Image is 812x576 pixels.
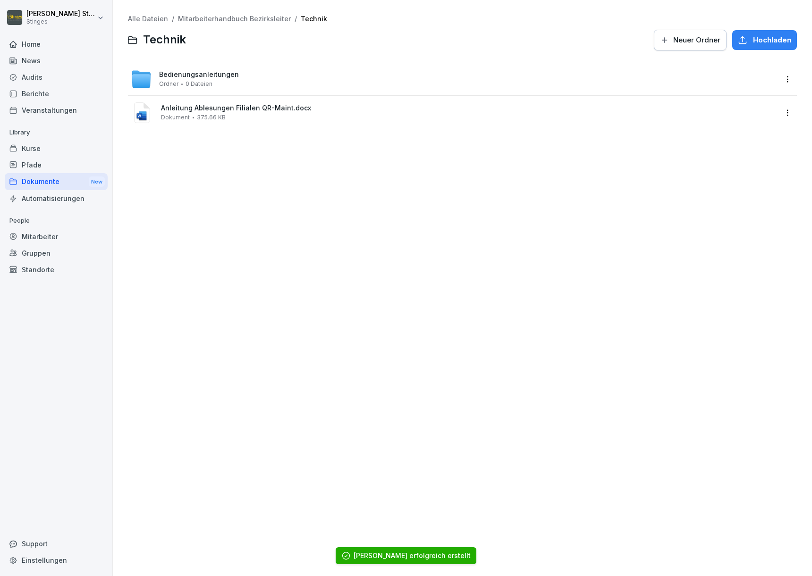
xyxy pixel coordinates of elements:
a: BedienungsanleitungenOrdner0 Dateien [131,69,777,90]
a: Automatisierungen [5,190,108,207]
span: 0 Dateien [186,81,212,87]
div: Support [5,535,108,552]
a: Standorte [5,261,108,278]
a: Mitarbeiterhandbuch Bezirksleiter [178,15,291,23]
span: Neuer Ordner [673,35,720,45]
a: Veranstaltungen [5,102,108,118]
a: Alle Dateien [128,15,168,23]
span: / [295,15,297,23]
div: New [89,176,105,187]
p: [PERSON_NAME] Stinges [26,10,95,18]
a: Berichte [5,85,108,102]
div: Dokumente [5,173,108,191]
span: Anleitung Ablesungen Filialen QR-Maint.docx [161,104,777,112]
a: Technik [301,15,327,23]
p: Library [5,125,108,140]
span: / [172,15,174,23]
span: 375.66 KB [197,114,226,121]
p: People [5,213,108,228]
a: News [5,52,108,69]
a: Einstellungen [5,552,108,568]
a: Kurse [5,140,108,157]
a: Pfade [5,157,108,173]
span: Ordner [159,81,178,87]
span: Bedienungsanleitungen [159,71,239,79]
a: Mitarbeiter [5,228,108,245]
span: Dokument [161,114,190,121]
a: Audits [5,69,108,85]
span: Technik [143,33,186,47]
a: Home [5,36,108,52]
a: DokumenteNew [5,173,108,191]
p: Stinges [26,18,95,25]
button: Hochladen [732,30,797,50]
div: [PERSON_NAME] erfolgreich erstellt [354,551,471,560]
button: Neuer Ordner [654,30,727,50]
span: Hochladen [753,35,791,45]
a: Gruppen [5,245,108,261]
